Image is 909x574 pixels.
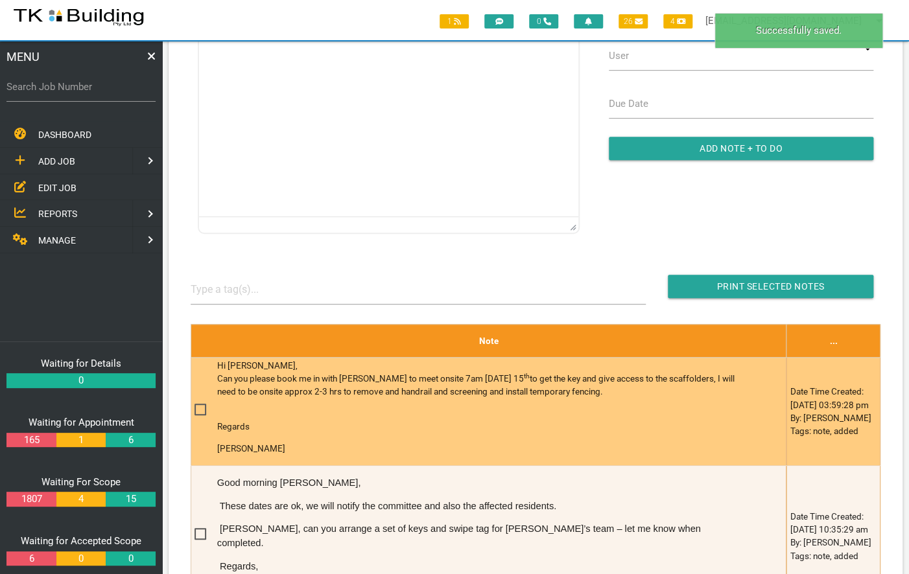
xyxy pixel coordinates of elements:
[217,372,747,398] div: Can you please book me in with [PERSON_NAME] to meet onsite 7am [DATE] 15 to get the key and give...
[786,324,880,357] th: ...
[13,6,145,27] img: s3file
[786,357,880,465] td: Date Time Created: [DATE] 03:59:28 pm By: [PERSON_NAME] Tags: note, added
[529,14,558,29] span: 0
[38,156,75,166] span: ADD JOB
[56,551,106,566] a: 0
[6,551,56,566] a: 6
[41,476,121,488] a: Waiting For Scope
[217,523,701,548] span: [PERSON_NAME], can you arrange a set of keys and swipe tag for [PERSON_NAME]’s team – let me know...
[6,492,56,507] a: 1807
[217,442,747,455] p: [PERSON_NAME]
[668,275,873,298] input: Print Selected Notes
[220,501,557,511] span: These dates are ok, we will notify the committee and also the affected residents.
[619,14,648,29] span: 26
[663,14,692,29] span: 4
[570,219,576,231] div: Press the Up and Down arrow keys to resize the editor.
[21,535,141,547] a: Waiting for Accepted Scope
[217,477,361,488] span: Good morning [PERSON_NAME],
[56,433,106,448] a: 1
[38,235,76,246] span: MANAGE
[106,492,155,507] a: 15
[29,417,134,428] a: Waiting for Appointment
[38,182,77,192] span: EDIT JOB
[714,13,883,49] div: Successfully saved.
[609,97,648,111] label: Due Date
[6,80,156,95] label: Search Job Number
[440,14,469,29] span: 1
[609,137,873,160] input: Add Note + To Do
[217,420,747,433] p: Regards
[106,551,155,566] a: 0
[217,359,747,372] div: Hi [PERSON_NAME],
[6,433,56,448] a: 165
[220,561,258,571] span: Regards,
[191,275,288,304] input: Type a tag(s)...
[6,373,156,388] a: 0
[6,48,40,65] span: MENU
[38,209,77,219] span: REPORTS
[41,358,121,369] a: Waiting for Details
[524,373,530,380] sup: th
[38,130,91,140] span: DASHBOARD
[106,433,155,448] a: 6
[56,492,106,507] a: 4
[191,324,786,357] th: Note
